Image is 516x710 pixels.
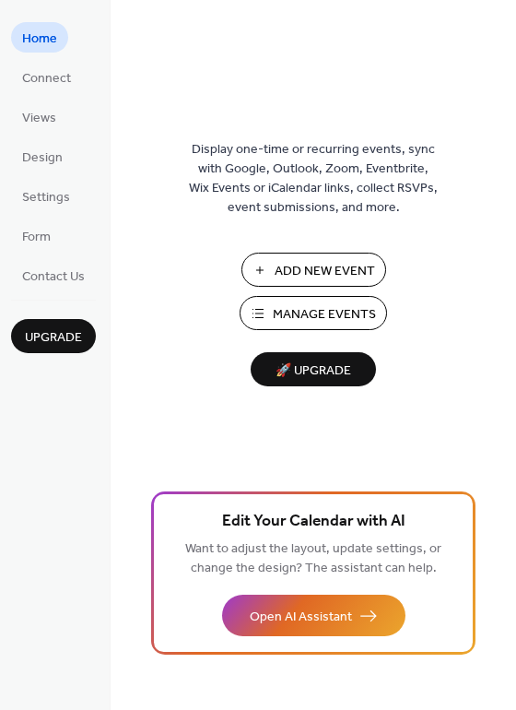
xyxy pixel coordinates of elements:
[11,319,96,353] button: Upgrade
[22,30,57,49] span: Home
[240,296,387,330] button: Manage Events
[273,305,376,325] span: Manage Events
[11,62,82,92] a: Connect
[250,608,352,627] span: Open AI Assistant
[22,109,56,128] span: Views
[22,267,85,287] span: Contact Us
[222,509,405,535] span: Edit Your Calendar with AI
[11,181,81,211] a: Settings
[189,140,438,218] span: Display one-time or recurring events, sync with Google, Outlook, Zoom, Eventbrite, Wix Events or ...
[11,220,62,251] a: Form
[262,359,365,384] span: 🚀 Upgrade
[275,262,375,281] span: Add New Event
[251,352,376,386] button: 🚀 Upgrade
[22,69,71,89] span: Connect
[11,101,67,132] a: Views
[11,141,74,172] a: Design
[22,148,63,168] span: Design
[22,188,70,207] span: Settings
[11,260,96,290] a: Contact Us
[185,537,441,581] span: Want to adjust the layout, update settings, or change the design? The assistant can help.
[25,328,82,348] span: Upgrade
[241,253,386,287] button: Add New Event
[11,22,68,53] a: Home
[22,228,51,247] span: Form
[222,595,405,636] button: Open AI Assistant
